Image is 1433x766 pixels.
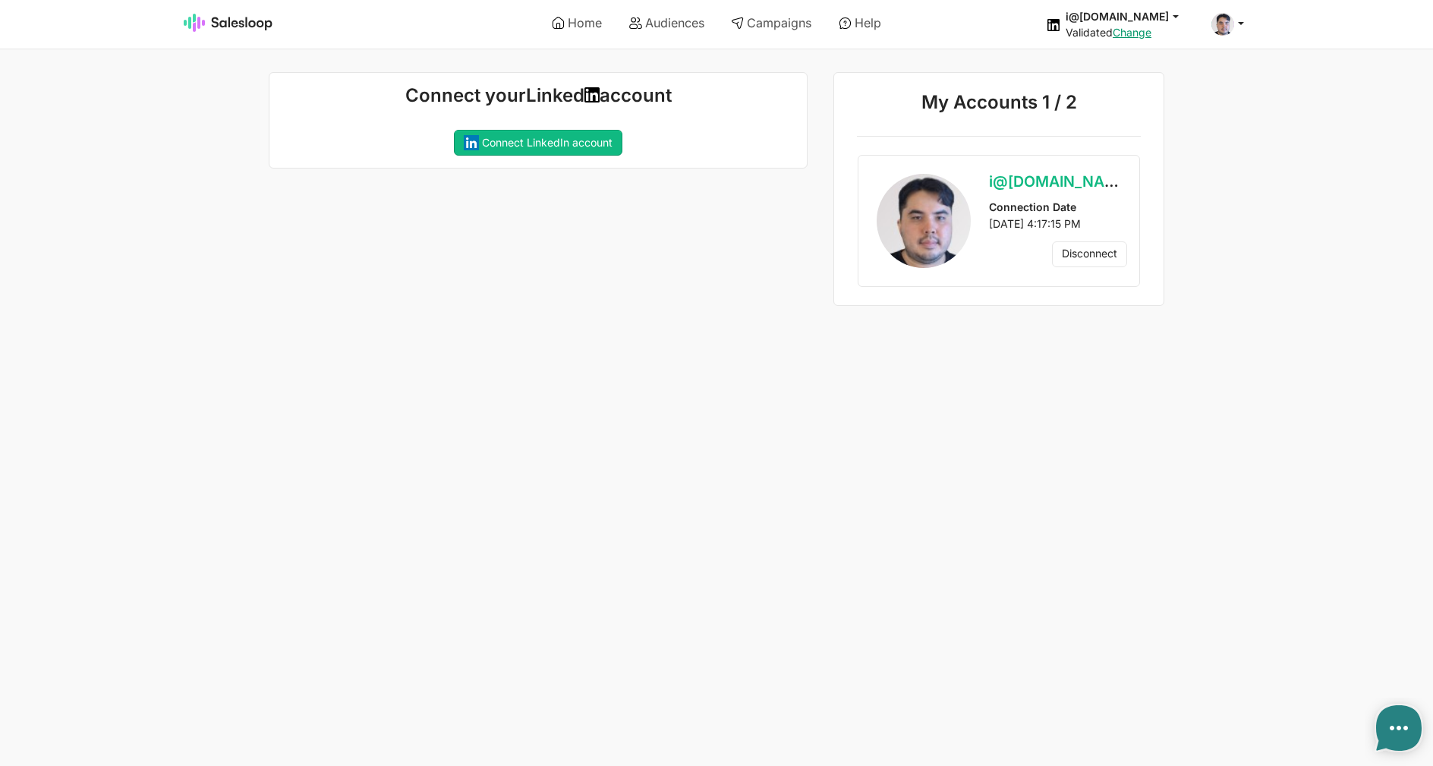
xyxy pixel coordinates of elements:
[1066,9,1193,24] button: i@[DOMAIN_NAME]
[877,174,971,268] img: Profile Image
[1052,241,1127,267] a: Disconnect
[989,200,1127,214] dt: Connection Date
[828,10,892,36] a: Help
[857,91,1141,118] p: My Accounts 1 / 2
[720,10,822,36] a: Campaigns
[464,135,479,150] img: linkedin-square-logo.svg
[1066,26,1193,39] div: Validated
[541,10,613,36] a: Home
[282,85,795,106] h1: Connect your account
[454,130,622,156] button: Connect LinkedIn account
[526,84,584,106] strong: Linked
[989,172,1132,191] span: i@inomoz.ru
[619,10,715,36] a: Audiences
[989,217,1081,230] span: [DATE] 4:17:15 PM
[1113,26,1151,39] a: Change
[184,14,273,32] img: Salesloop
